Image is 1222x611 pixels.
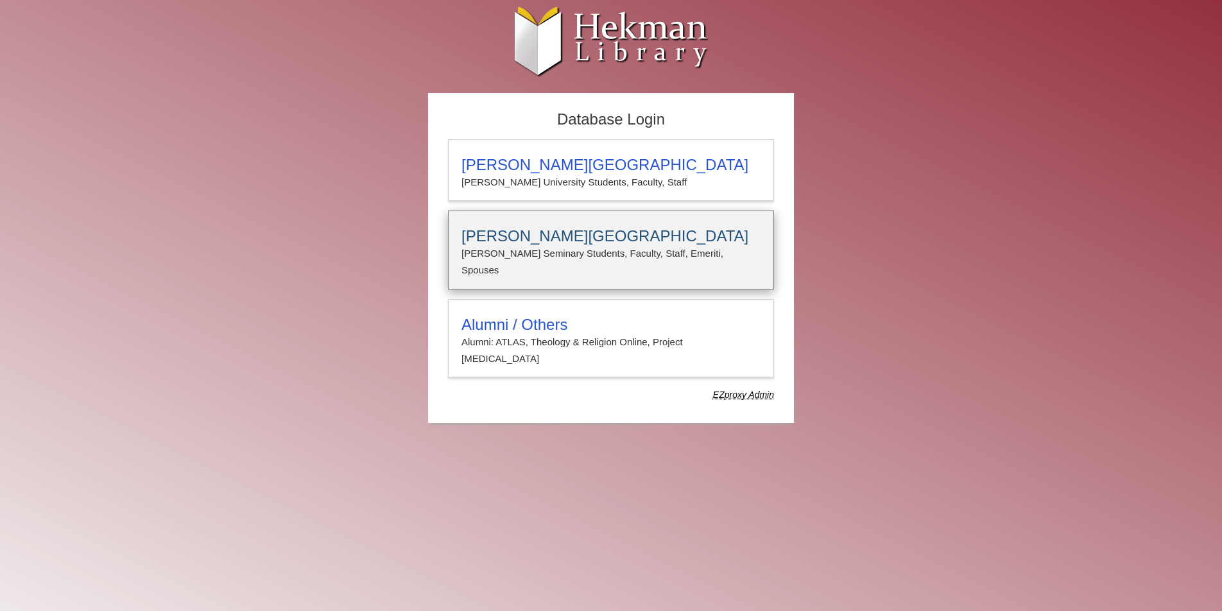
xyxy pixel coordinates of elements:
h3: [PERSON_NAME][GEOGRAPHIC_DATA] [461,156,761,174]
p: [PERSON_NAME] University Students, Faculty, Staff [461,174,761,191]
dfn: Use Alumni login [713,390,774,400]
h3: Alumni / Others [461,316,761,334]
p: Alumni: ATLAS, Theology & Religion Online, Project [MEDICAL_DATA] [461,334,761,368]
a: [PERSON_NAME][GEOGRAPHIC_DATA][PERSON_NAME] Seminary Students, Faculty, Staff, Emeriti, Spouses [448,211,774,289]
a: [PERSON_NAME][GEOGRAPHIC_DATA][PERSON_NAME] University Students, Faculty, Staff [448,139,774,201]
p: [PERSON_NAME] Seminary Students, Faculty, Staff, Emeriti, Spouses [461,245,761,279]
summary: Alumni / OthersAlumni: ATLAS, Theology & Religion Online, Project [MEDICAL_DATA] [461,316,761,368]
h2: Database Login [442,107,780,133]
h3: [PERSON_NAME][GEOGRAPHIC_DATA] [461,227,761,245]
